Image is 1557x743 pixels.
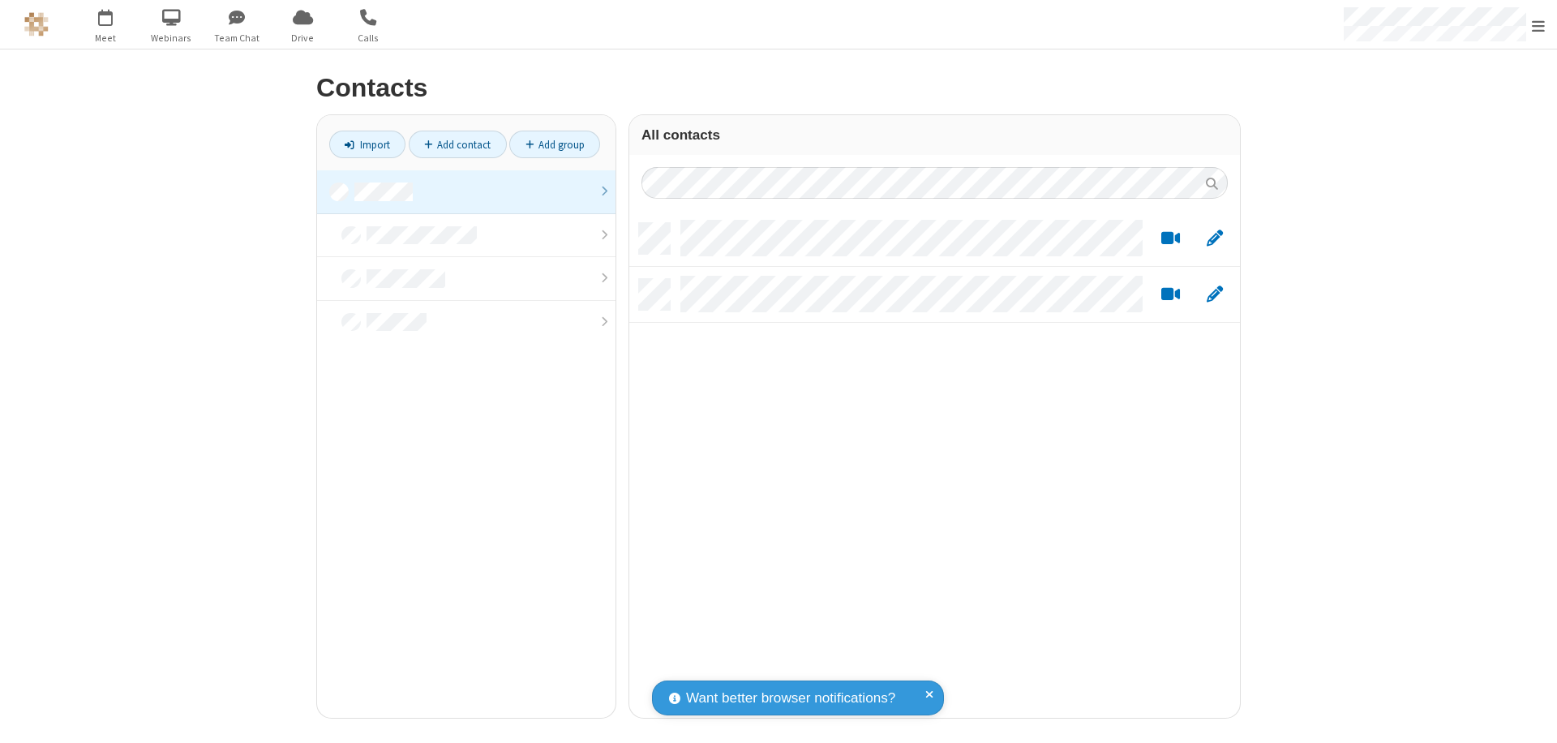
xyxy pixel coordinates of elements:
a: Add contact [409,131,507,158]
button: Start a video meeting [1155,285,1186,305]
span: Calls [338,31,399,45]
span: Webinars [141,31,202,45]
span: Meet [75,31,136,45]
div: grid [629,211,1240,718]
button: Start a video meeting [1155,229,1186,249]
img: QA Selenium DO NOT DELETE OR CHANGE [24,12,49,37]
h3: All contacts [641,127,1228,143]
button: Edit [1199,285,1230,305]
span: Team Chat [207,31,268,45]
span: Drive [272,31,333,45]
button: Edit [1199,229,1230,249]
h2: Contacts [316,74,1241,102]
span: Want better browser notifications? [686,688,895,709]
a: Import [329,131,405,158]
iframe: Chat [1516,701,1545,732]
a: Add group [509,131,600,158]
